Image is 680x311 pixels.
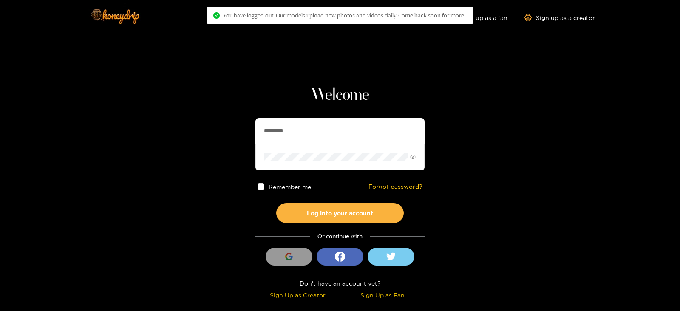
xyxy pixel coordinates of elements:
[368,183,422,190] a: Forgot password?
[276,203,404,223] button: Log into your account
[269,184,312,190] span: Remember me
[255,85,425,105] h1: Welcome
[258,290,338,300] div: Sign Up as Creator
[213,12,220,19] span: check-circle
[449,14,507,21] a: Sign up as a fan
[524,14,595,21] a: Sign up as a creator
[255,278,425,288] div: Don't have an account yet?
[342,290,422,300] div: Sign Up as Fan
[255,232,425,241] div: Or continue with
[223,12,467,19] span: You have logged out. Our models upload new photos and videos daily. Come back soon for more..
[410,154,416,160] span: eye-invisible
